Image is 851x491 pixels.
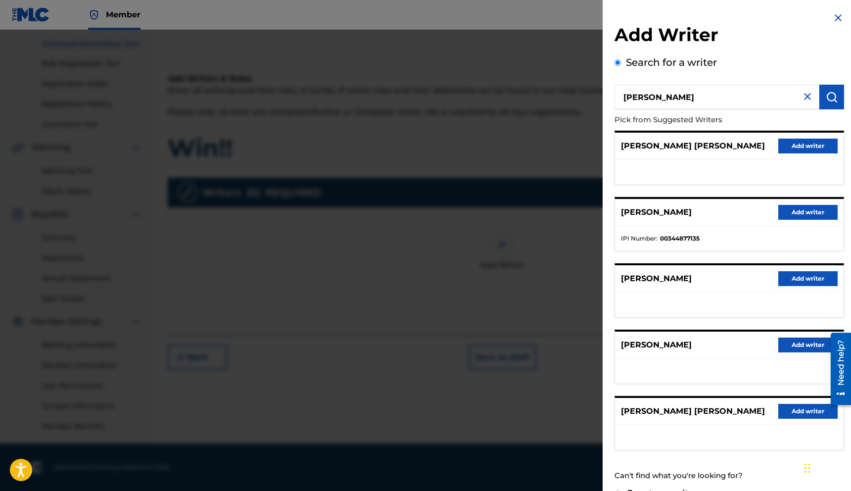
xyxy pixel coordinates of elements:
iframe: Resource Center [823,329,851,408]
p: [PERSON_NAME] [621,273,692,285]
h2: Add Writer [615,24,844,49]
div: Can't find what you're looking for? [615,465,844,487]
span: IPI Number : [621,234,658,243]
button: Add writer [778,338,838,352]
p: [PERSON_NAME] [621,339,692,351]
button: Add writer [778,404,838,419]
img: MLC Logo [12,7,50,22]
span: Member [106,9,141,20]
button: Add writer [778,205,838,220]
button: Add writer [778,139,838,153]
div: Drag [804,453,810,483]
img: close [802,91,813,102]
img: Search Works [826,91,838,103]
p: [PERSON_NAME] [621,206,692,218]
input: Search writer's name or IPI Number [615,85,819,109]
strong: 00344877135 [660,234,700,243]
img: Top Rightsholder [88,9,100,21]
p: [PERSON_NAME] [PERSON_NAME] [621,140,765,152]
p: [PERSON_NAME] [PERSON_NAME] [621,405,765,417]
iframe: Chat Widget [802,443,851,491]
p: Pick from Suggested Writers [615,109,788,131]
button: Add writer [778,271,838,286]
label: Search for a writer [626,56,717,68]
